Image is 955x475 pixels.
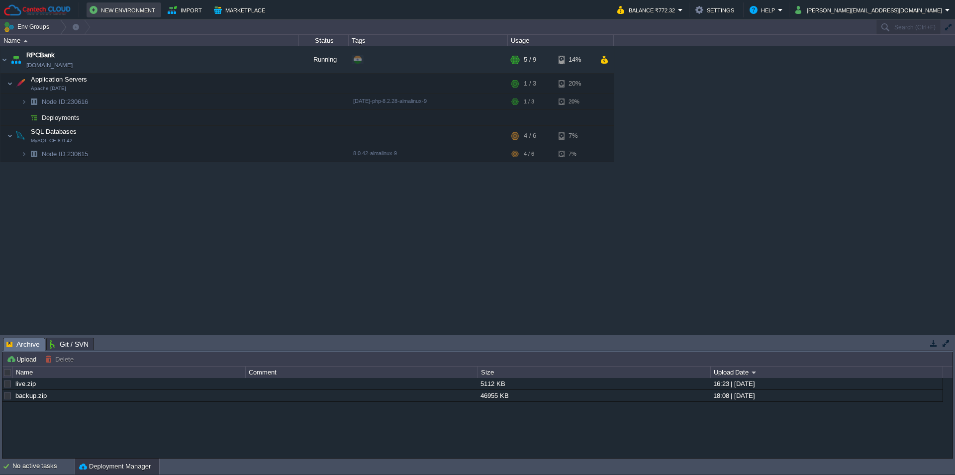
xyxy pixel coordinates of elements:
img: AMDAwAAAACH5BAEAAAAALAAAAAABAAEAAAICRAEAOw== [21,110,27,125]
button: Deployment Manager [79,462,151,472]
button: Help [750,4,778,16]
div: Usage [508,35,613,46]
div: Comment [246,367,477,378]
a: Node ID:230615 [41,150,90,158]
img: AMDAwAAAACH5BAEAAAAALAAAAAABAAEAAAICRAEAOw== [7,126,13,146]
a: backup.zip [15,392,47,399]
img: AMDAwAAAACH5BAEAAAAALAAAAAABAAEAAAICRAEAOw== [21,94,27,109]
div: 46955 KB [478,390,709,401]
span: SQL Databases [30,127,78,136]
div: 7% [559,126,591,146]
span: Node ID: [42,98,67,105]
div: 16:23 | [DATE] [711,378,943,389]
div: Upload Date [711,367,943,378]
a: RPCBank [26,50,55,60]
button: [PERSON_NAME][EMAIL_ADDRESS][DOMAIN_NAME] [795,4,945,16]
button: New Environment [90,4,158,16]
div: 5 / 9 [524,46,536,73]
button: Marketplace [214,4,268,16]
img: AMDAwAAAACH5BAEAAAAALAAAAAABAAEAAAICRAEAOw== [27,110,41,125]
span: [DATE]-php-8.2.28-almalinux-9 [353,98,427,104]
button: Settings [695,4,737,16]
a: [DOMAIN_NAME] [26,60,73,70]
span: 230616 [41,97,90,106]
button: Import [168,4,205,16]
div: 4 / 6 [524,146,534,162]
div: No active tasks [12,459,75,475]
div: Status [299,35,348,46]
div: 20% [559,94,591,109]
img: AMDAwAAAACH5BAEAAAAALAAAAAABAAEAAAICRAEAOw== [21,146,27,162]
span: 8.0.42-almalinux-9 [353,150,397,156]
div: 7% [559,146,591,162]
div: 1 / 3 [524,94,534,109]
span: 230615 [41,150,90,158]
a: live.zip [15,380,36,387]
button: Upload [6,355,39,364]
img: AMDAwAAAACH5BAEAAAAALAAAAAABAAEAAAICRAEAOw== [27,146,41,162]
a: Node ID:230616 [41,97,90,106]
img: Cantech Cloud [3,4,71,16]
div: Size [478,367,710,378]
img: AMDAwAAAACH5BAEAAAAALAAAAAABAAEAAAICRAEAOw== [0,46,8,73]
div: Name [13,367,245,378]
span: MySQL CE 8.0.42 [31,138,73,144]
a: Application ServersApache [DATE] [30,76,89,83]
div: 5112 KB [478,378,709,389]
div: 1 / 3 [524,74,536,94]
a: SQL DatabasesMySQL CE 8.0.42 [30,128,78,135]
a: Deployments [41,113,81,122]
div: Name [1,35,298,46]
div: Running [299,46,349,73]
img: AMDAwAAAACH5BAEAAAAALAAAAAABAAEAAAICRAEAOw== [13,126,27,146]
div: 20% [559,74,591,94]
span: Node ID: [42,150,67,158]
button: Balance ₹772.32 [617,4,678,16]
img: AMDAwAAAACH5BAEAAAAALAAAAAABAAEAAAICRAEAOw== [9,46,23,73]
span: Application Servers [30,75,89,84]
button: Env Groups [3,20,53,34]
img: AMDAwAAAACH5BAEAAAAALAAAAAABAAEAAAICRAEAOw== [27,94,41,109]
img: AMDAwAAAACH5BAEAAAAALAAAAAABAAEAAAICRAEAOw== [23,40,28,42]
img: AMDAwAAAACH5BAEAAAAALAAAAAABAAEAAAICRAEAOw== [7,74,13,94]
div: Tags [349,35,507,46]
div: 18:08 | [DATE] [711,390,943,401]
img: AMDAwAAAACH5BAEAAAAALAAAAAABAAEAAAICRAEAOw== [13,74,27,94]
div: 14% [559,46,591,73]
span: Git / SVN [50,338,89,350]
span: Apache [DATE] [31,86,66,92]
div: 4 / 6 [524,126,536,146]
button: Delete [45,355,77,364]
span: Archive [6,338,40,351]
